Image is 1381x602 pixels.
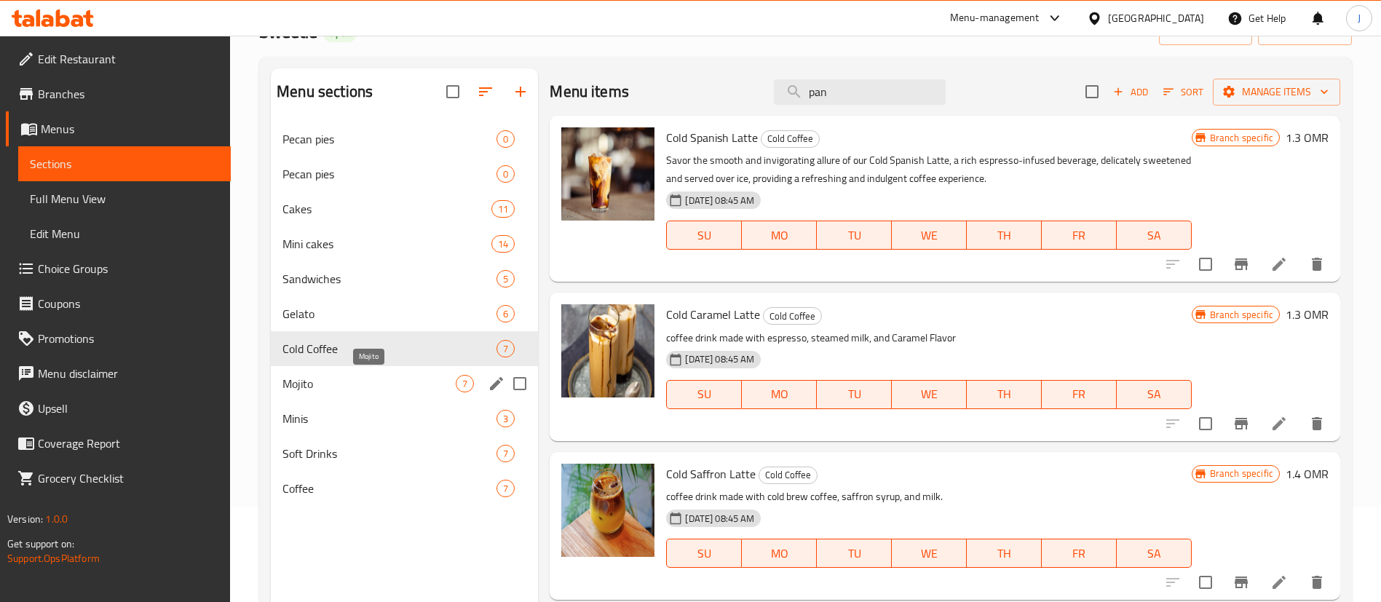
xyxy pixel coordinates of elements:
[45,510,68,528] span: 1.0.0
[1270,415,1288,432] a: Edit menu item
[973,384,1036,405] span: TH
[679,512,760,526] span: [DATE] 08:45 AM
[1042,539,1117,568] button: FR
[561,304,654,397] img: Cold Caramel Latte
[1048,384,1111,405] span: FR
[1123,225,1186,246] span: SA
[282,165,496,183] div: Pecan pies
[666,463,756,485] span: Cold Saffron Latte
[1190,567,1221,598] span: Select to update
[1163,84,1203,100] span: Sort
[6,41,231,76] a: Edit Restaurant
[1171,23,1240,41] span: import
[1213,79,1340,106] button: Manage items
[748,543,811,564] span: MO
[6,391,231,426] a: Upsell
[6,426,231,461] a: Coverage Report
[673,543,736,564] span: SU
[742,539,817,568] button: MO
[497,167,514,181] span: 0
[1117,539,1192,568] button: SA
[1123,543,1186,564] span: SA
[456,375,474,392] div: items
[967,539,1042,568] button: TH
[282,445,496,462] span: Soft Drinks
[1154,81,1213,103] span: Sort items
[1224,565,1259,600] button: Branch-specific-item
[1299,406,1334,441] button: delete
[282,130,496,148] span: Pecan pies
[666,151,1191,188] p: Savor the smooth and invigorating allure of our Cold Spanish Latte, a rich espresso-infused bever...
[38,365,219,382] span: Menu disclaimer
[271,116,538,512] nav: Menu sections
[496,305,515,322] div: items
[1270,23,1340,41] span: export
[497,482,514,496] span: 7
[1108,10,1204,26] div: [GEOGRAPHIC_DATA]
[973,225,1036,246] span: TH
[282,340,496,357] div: Cold Coffee
[492,202,514,216] span: 11
[1107,81,1154,103] button: Add
[1204,131,1279,145] span: Branch specific
[742,380,817,409] button: MO
[1117,221,1192,250] button: SA
[30,155,219,173] span: Sections
[6,251,231,286] a: Choice Groups
[742,221,817,250] button: MO
[271,226,538,261] div: Mini cakes14
[282,200,491,218] span: Cakes
[456,377,473,391] span: 7
[817,221,892,250] button: TU
[282,270,496,288] span: Sandwiches
[967,221,1042,250] button: TH
[1048,543,1111,564] span: FR
[271,122,538,157] div: Pecan pies0
[496,445,515,462] div: items
[282,375,456,392] span: Mojito
[491,200,515,218] div: items
[666,304,760,325] span: Cold Caramel Latte
[1286,127,1329,148] h6: 1.3 OMR
[1358,10,1361,26] span: J
[497,272,514,286] span: 5
[1107,81,1154,103] span: Add item
[271,191,538,226] div: Cakes11
[282,305,496,322] span: Gelato
[673,225,736,246] span: SU
[497,447,514,461] span: 7
[1048,225,1111,246] span: FR
[282,235,491,253] span: Mini cakes
[898,543,961,564] span: WE
[1299,565,1334,600] button: delete
[6,321,231,356] a: Promotions
[759,467,818,484] div: Cold Coffee
[823,225,886,246] span: TU
[277,81,373,103] h2: Menu sections
[679,352,760,366] span: [DATE] 08:45 AM
[1224,83,1329,101] span: Manage items
[497,342,514,356] span: 7
[6,111,231,146] a: Menus
[892,539,967,568] button: WE
[41,120,219,138] span: Menus
[271,366,538,401] div: Mojito7edit
[1190,408,1221,439] span: Select to update
[271,401,538,436] div: Minis3
[1270,574,1288,591] a: Edit menu item
[1117,380,1192,409] button: SA
[7,549,100,568] a: Support.OpsPlatform
[561,127,654,221] img: Cold Spanish Latte
[748,384,811,405] span: MO
[486,373,507,395] button: edit
[38,330,219,347] span: Promotions
[497,132,514,146] span: 0
[967,380,1042,409] button: TH
[550,81,629,103] h2: Menu items
[38,400,219,417] span: Upsell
